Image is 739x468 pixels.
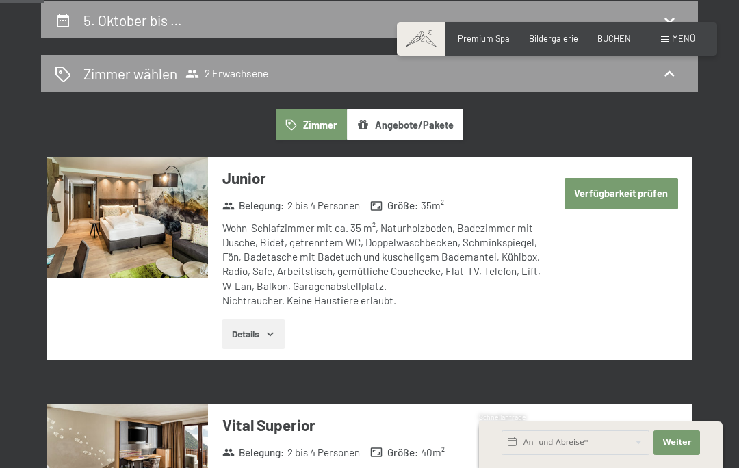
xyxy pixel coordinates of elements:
strong: Belegung : [222,445,285,460]
span: 40 m² [421,445,445,460]
span: 2 bis 4 Personen [287,445,360,460]
a: Premium Spa [458,33,510,44]
h2: Zimmer wählen [83,64,177,83]
h3: Junior [222,168,547,189]
a: BUCHEN [597,33,631,44]
span: 2 bis 4 Personen [287,198,360,213]
button: Weiter [653,430,700,455]
span: Schnellanfrage [479,413,526,421]
span: 2 Erwachsene [185,67,268,81]
strong: Größe : [370,445,418,460]
a: Bildergalerie [529,33,578,44]
strong: Größe : [370,198,418,213]
img: mss_renderimg.php [47,157,208,278]
span: Menü [672,33,695,44]
h2: 5. Oktober bis … [83,12,182,29]
strong: Belegung : [222,198,285,213]
button: Verfügbarkeit prüfen [565,178,678,209]
h3: Vital Superior [222,415,547,436]
button: Details [222,319,285,349]
div: Wohn-Schlafzimmer mit ca. 35 m², Naturholzboden, Badezimmer mit Dusche, Bidet, getrenntem WC, Dop... [222,221,547,309]
button: Zimmer [276,109,347,140]
span: 35 m² [421,198,444,213]
button: Angebote/Pakete [347,109,463,140]
span: Weiter [662,437,691,448]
